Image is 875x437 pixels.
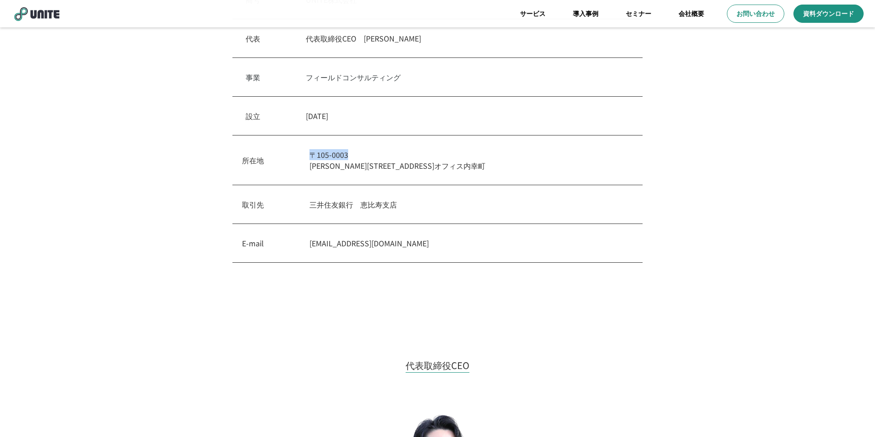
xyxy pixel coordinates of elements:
[736,9,775,18] p: お問い合わせ
[246,110,260,121] p: 設立
[309,238,633,249] p: [EMAIL_ADDRESS][DOMAIN_NAME]
[727,5,784,23] a: お問い合わせ
[793,5,864,23] a: 資料ダウンロード
[246,33,260,44] p: 代表
[309,199,633,210] p: 三井住友銀行 恵比寿支店
[306,33,629,44] p: 代表取締役CEO [PERSON_NAME]
[803,9,854,18] p: 資料ダウンロード
[242,155,264,166] p: 所在地
[829,393,875,437] div: チャットウィジェット
[246,72,260,83] p: 事業
[829,393,875,437] iframe: Chat Widget
[406,359,469,373] h2: 代表取締役CEO
[309,149,633,171] p: 〒105-0003 [PERSON_NAME][STREET_ADDRESS]オフィス内幸町
[306,110,629,121] p: [DATE]
[242,199,264,210] p: 取引先
[242,238,264,249] p: E-mail
[306,72,629,83] p: フィールドコンサルティング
